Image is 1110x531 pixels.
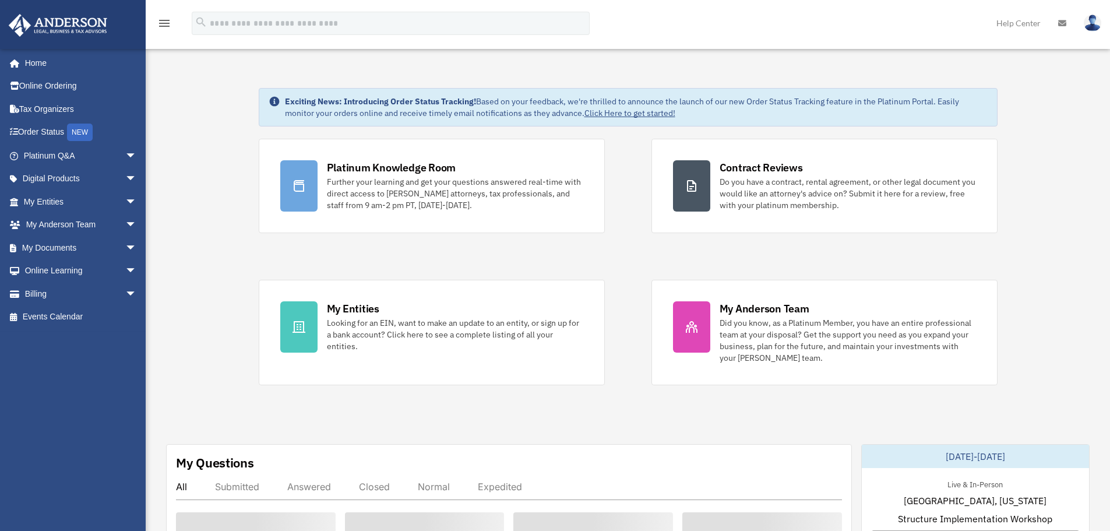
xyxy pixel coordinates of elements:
a: Contract Reviews Do you have a contract, rental agreement, or other legal document you would like... [651,139,998,233]
img: User Pic [1084,15,1101,31]
div: Live & In-Person [938,477,1012,490]
strong: Exciting News: Introducing Order Status Tracking! [285,96,476,107]
div: Answered [287,481,331,493]
div: Normal [418,481,450,493]
a: Home [8,51,149,75]
i: menu [157,16,171,30]
a: Online Learningarrow_drop_down [8,259,154,283]
span: Structure Implementation Workshop [898,512,1052,526]
a: Order StatusNEW [8,121,154,145]
div: All [176,481,187,493]
a: My Anderson Teamarrow_drop_down [8,213,154,237]
span: arrow_drop_down [125,190,149,214]
div: Did you know, as a Platinum Member, you have an entire professional team at your disposal? Get th... [720,317,976,364]
div: Further your learning and get your questions answered real-time with direct access to [PERSON_NAM... [327,176,583,211]
i: search [195,16,207,29]
span: arrow_drop_down [125,236,149,260]
a: Platinum Knowledge Room Further your learning and get your questions answered real-time with dire... [259,139,605,233]
a: menu [157,20,171,30]
a: My Anderson Team Did you know, as a Platinum Member, you have an entire professional team at your... [651,280,998,385]
div: Do you have a contract, rental agreement, or other legal document you would like an attorney's ad... [720,176,976,211]
a: My Entities Looking for an EIN, want to make an update to an entity, or sign up for a bank accoun... [259,280,605,385]
a: Click Here to get started! [584,108,675,118]
span: [GEOGRAPHIC_DATA], [US_STATE] [904,494,1046,508]
div: NEW [67,124,93,141]
div: [DATE]-[DATE] [862,445,1089,468]
div: Expedited [478,481,522,493]
span: arrow_drop_down [125,259,149,283]
div: Contract Reviews [720,160,803,175]
a: Platinum Q&Aarrow_drop_down [8,144,154,167]
div: My Questions [176,454,254,472]
div: Closed [359,481,390,493]
a: My Entitiesarrow_drop_down [8,190,154,213]
a: Digital Productsarrow_drop_down [8,167,154,191]
a: Events Calendar [8,305,154,329]
span: arrow_drop_down [125,282,149,306]
div: Submitted [215,481,259,493]
a: Billingarrow_drop_down [8,282,154,305]
img: Anderson Advisors Platinum Portal [5,14,111,37]
a: My Documentsarrow_drop_down [8,236,154,259]
div: My Anderson Team [720,301,809,316]
div: Based on your feedback, we're thrilled to announce the launch of our new Order Status Tracking fe... [285,96,988,119]
span: arrow_drop_down [125,144,149,168]
div: Platinum Knowledge Room [327,160,456,175]
span: arrow_drop_down [125,167,149,191]
div: Looking for an EIN, want to make an update to an entity, or sign up for a bank account? Click her... [327,317,583,352]
a: Tax Organizers [8,97,154,121]
a: Online Ordering [8,75,154,98]
span: arrow_drop_down [125,213,149,237]
div: My Entities [327,301,379,316]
